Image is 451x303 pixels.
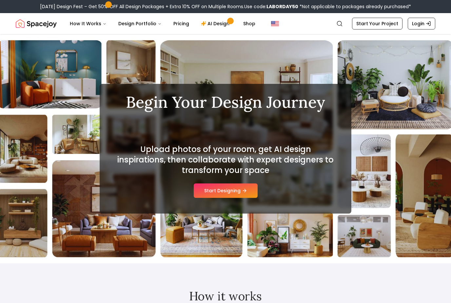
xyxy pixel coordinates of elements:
[16,17,57,30] img: Spacejoy Logo
[196,17,237,30] a: AI Design
[244,3,298,10] span: Use code:
[65,17,261,30] nav: Main
[168,17,194,30] a: Pricing
[115,94,336,110] h1: Begin Your Design Journey
[113,17,167,30] button: Design Portfolio
[16,13,435,34] nav: Global
[238,17,261,30] a: Shop
[266,3,298,10] b: LABORDAY50
[26,290,425,303] h2: How it works
[194,183,258,198] button: Start Designing
[115,144,336,176] h2: Upload photos of your room, get AI design inspirations, then collaborate with expert designers to...
[408,18,435,29] a: Login
[298,3,411,10] span: *Not applicable to packages already purchased*
[65,17,112,30] button: How It Works
[16,17,57,30] a: Spacejoy
[352,18,402,29] a: Start Your Project
[271,20,279,28] img: United States
[40,3,411,10] div: [DATE] Design Fest – Get 50% OFF All Design Packages + Extra 10% OFF on Multiple Rooms.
